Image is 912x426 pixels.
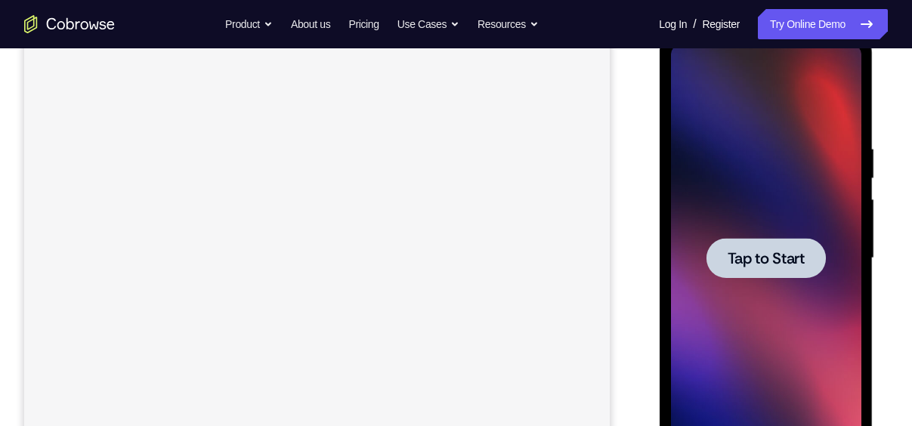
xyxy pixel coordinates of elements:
[397,9,459,39] button: Use Cases
[225,9,273,39] button: Product
[68,215,145,230] span: Tap to Start
[348,9,379,39] a: Pricing
[47,202,166,242] button: Tap to Start
[758,9,888,39] a: Try Online Demo
[478,9,539,39] button: Resources
[291,9,330,39] a: About us
[24,15,115,33] a: Go to the home page
[659,9,687,39] a: Log In
[693,15,696,33] span: /
[703,9,740,39] a: Register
